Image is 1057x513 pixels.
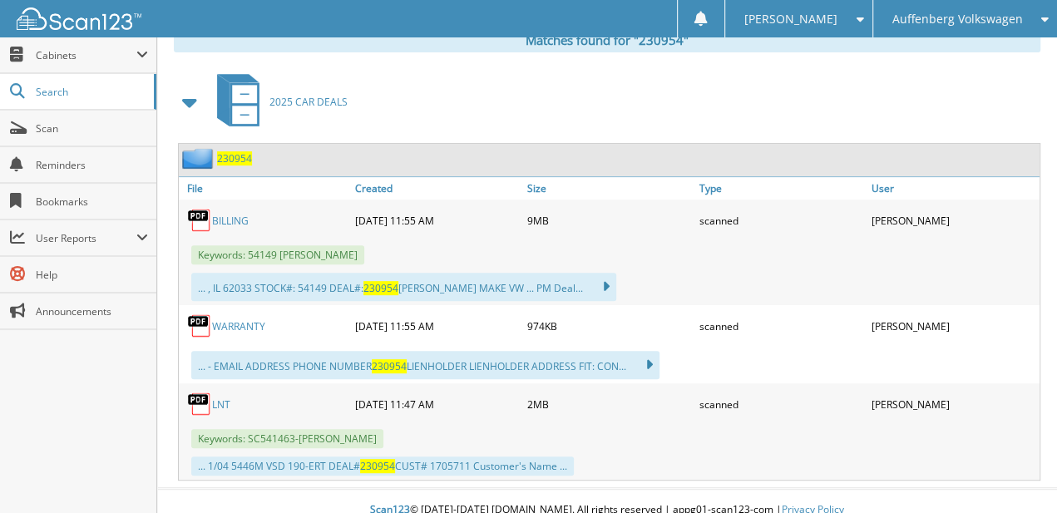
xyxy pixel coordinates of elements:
span: 230954 [372,359,407,373]
div: ... 1/04 5446M VSD 190-ERT DEAL# CUST# 1705711 Customer's Name ... [191,456,574,476]
div: [PERSON_NAME] [867,309,1040,343]
span: Cabinets [36,48,136,62]
div: [DATE] 11:47 AM [351,387,523,421]
a: 2025 CAR DEALS [207,69,348,135]
iframe: Chat Widget [974,433,1057,513]
img: PDF.png [187,208,212,233]
span: Bookmarks [36,195,148,209]
span: 230954 [360,459,395,473]
div: ... - EMAIL ADDRESS PHONE NUMBER LIENHOLDER LIENHOLDER ADDRESS FIT: CON... [191,351,659,379]
div: scanned [695,309,867,343]
a: Type [695,177,867,200]
div: [DATE] 11:55 AM [351,309,523,343]
div: 2MB [523,387,695,421]
span: Announcements [36,304,148,318]
span: Reminders [36,158,148,172]
img: folder2.png [182,148,217,169]
img: PDF.png [187,313,212,338]
a: Created [351,177,523,200]
span: [PERSON_NAME] [744,14,837,24]
a: 230954 [217,151,252,165]
div: scanned [695,204,867,237]
a: BILLING [212,214,249,228]
div: [PERSON_NAME] [867,204,1040,237]
span: Auffenberg Volkswagen [892,14,1022,24]
span: 2025 CAR DEALS [269,95,348,109]
div: 974KB [523,309,695,343]
span: Scan [36,121,148,136]
a: Size [523,177,695,200]
img: scan123-logo-white.svg [17,7,141,30]
span: User Reports [36,231,136,245]
a: LNT [212,397,230,412]
span: Search [36,85,146,99]
img: PDF.png [187,392,212,417]
div: Matches found for "230954" [174,27,1040,52]
a: User [867,177,1040,200]
span: Keywords: 54149 [PERSON_NAME] [191,245,364,264]
a: WARRANTY [212,319,265,333]
a: File [179,177,351,200]
span: 230954 [363,281,398,295]
div: ... , IL 62033 STOCK#: 54149 DEAL#: [PERSON_NAME] MAKE VW ... PM Deal... [191,273,616,301]
span: Keywords: SC541463-[PERSON_NAME] [191,429,383,448]
div: 9MB [523,204,695,237]
div: [DATE] 11:55 AM [351,204,523,237]
span: Help [36,268,148,282]
div: scanned [695,387,867,421]
div: [PERSON_NAME] [867,387,1040,421]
